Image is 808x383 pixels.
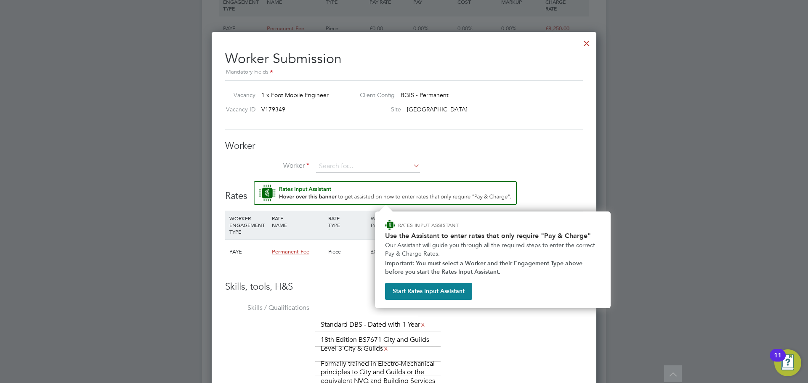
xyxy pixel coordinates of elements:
[225,181,583,202] h3: Rates
[225,68,583,77] div: Mandatory Fields
[369,240,411,264] div: £0.00
[225,44,583,77] h2: Worker Submission
[270,211,326,232] div: RATE NAME
[369,211,411,232] div: WORKER PAY RATE
[496,211,538,232] div: AGENCY MARKUP
[225,304,309,312] label: Skills / Qualifications
[225,281,583,293] h3: Skills, tools, H&S
[385,232,601,240] h2: Use the Assistant to enter rates that only require "Pay & Charge"
[454,211,496,232] div: EMPLOYER COST
[538,211,581,239] div: AGENCY CHARGE RATE
[774,349,801,376] button: Open Resource Center, 11 new notifications
[225,161,309,170] label: Worker
[261,91,329,99] span: 1 x Foot Mobile Engineer
[385,283,472,300] button: Start Rates Input Assistant
[398,222,504,229] p: RATES INPUT ASSISTANT
[774,355,781,366] div: 11
[407,106,468,113] span: [GEOGRAPHIC_DATA]
[225,140,583,152] h3: Worker
[317,334,439,354] li: 18th Edition BS7671 City and Guilds Level 3 City & Guilds
[353,106,401,113] label: Site
[326,211,369,232] div: RATE TYPE
[383,343,389,354] a: x
[375,211,611,308] div: How to input Rates that only require Pay & Charge
[227,211,270,239] div: WORKER ENGAGEMENT TYPE
[353,91,395,99] label: Client Config
[317,319,429,330] li: Standard DBS - Dated with 1 Year
[385,220,395,230] img: ENGAGE Assistant Icon
[326,240,369,264] div: Piece
[401,91,449,99] span: BGIS - Permanent
[385,260,584,275] strong: Important: You must select a Worker and their Engagement Type above before you start the Rates In...
[222,106,255,113] label: Vacancy ID
[272,248,309,255] span: Permanent Fee
[254,181,517,205] button: Rate Assistant
[420,319,426,330] a: x
[411,211,454,232] div: HOLIDAY PAY
[316,160,420,173] input: Search for...
[261,106,285,113] span: V179349
[222,91,255,99] label: Vacancy
[385,241,601,258] p: Our Assistant will guide you through all the required steps to enter the correct Pay & Charge Rates.
[227,240,270,264] div: PAYE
